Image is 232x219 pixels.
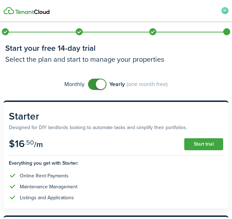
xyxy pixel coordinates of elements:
[20,183,77,190] div: Maintenance Management
[5,42,227,54] h1: Start your free 14-day trial
[64,80,85,89] span: Monthly
[25,138,34,147] subscription-pricing-card-price-cents: .50
[20,194,74,201] div: Listings and Applications
[221,7,228,14] avatar-text: M
[34,139,43,150] subscription-pricing-card-price-period: /m
[5,54,227,65] h3: Select the plan and start to manage your properties
[20,172,69,180] div: Online Rent Payments
[9,124,223,131] subscription-pricing-card-description: Designed for DIY landlords looking to automate tasks and simplify their portfolios.
[9,136,25,151] subscription-pricing-card-price-amount: $16
[184,138,223,150] button: Start trial
[4,7,50,14] img: Logo
[9,156,223,167] subscription-pricing-card-features-title: Everything you get with Starter:
[9,109,223,124] subscription-pricing-card-title: Starter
